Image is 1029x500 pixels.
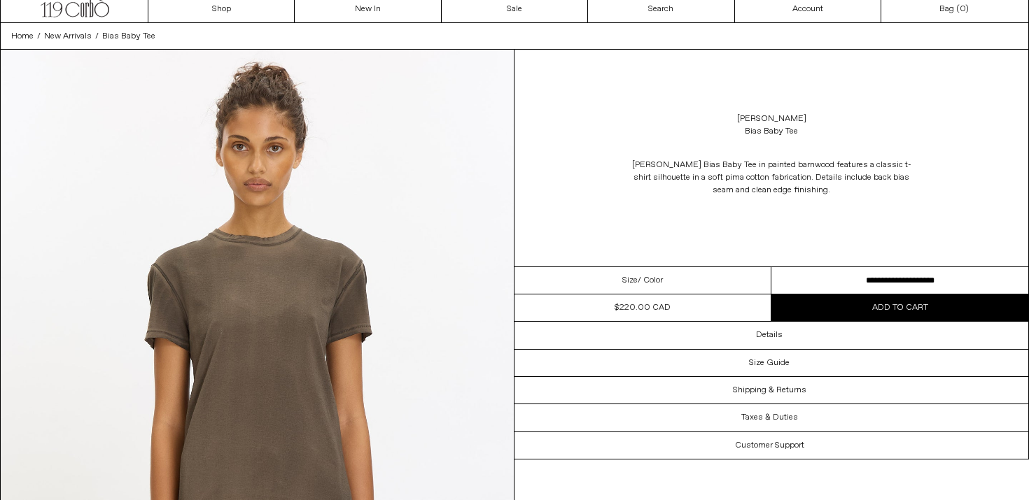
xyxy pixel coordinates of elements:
[745,125,798,138] div: Bias Baby Tee
[741,413,798,422] h3: Taxes & Duties
[638,274,663,287] span: / Color
[872,302,928,313] span: Add to cart
[756,330,783,340] h3: Details
[622,274,638,287] span: Size
[11,31,34,42] span: Home
[631,152,911,203] p: [PERSON_NAME] Bias Baby Tee in painted barnwood features a classic t-shirt silhouette in a soft p...
[615,301,671,314] div: $220.00 CAD
[749,358,790,368] h3: Size Guide
[102,30,155,43] a: Bias Baby Tee
[771,294,1028,321] button: Add to cart
[960,3,969,15] span: )
[95,30,99,43] span: /
[733,385,806,395] h3: Shipping & Returns
[735,441,804,450] h3: Customer Support
[102,31,155,42] span: Bias Baby Tee
[44,30,92,43] a: New Arrivals
[44,31,92,42] span: New Arrivals
[737,113,806,125] a: [PERSON_NAME]
[37,30,41,43] span: /
[11,30,34,43] a: Home
[960,3,965,15] span: 0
